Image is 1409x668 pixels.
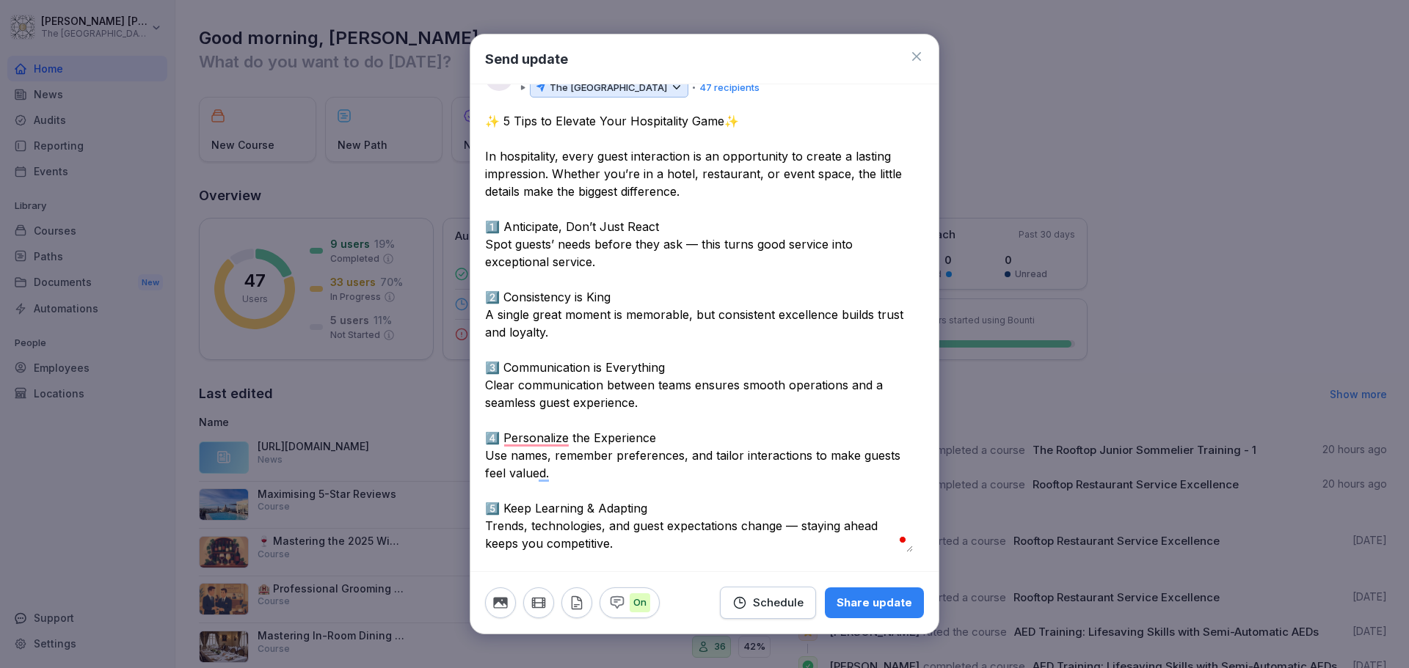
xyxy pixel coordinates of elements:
[825,587,924,618] button: Share update
[600,587,660,618] button: On
[485,49,568,69] h1: Send update
[630,593,650,612] p: On
[837,595,912,611] div: Share update
[485,112,913,552] textarea: To enrich screen reader interactions, please activate Accessibility in Grammarly extension settings
[732,595,804,611] div: Schedule
[720,587,816,619] button: Schedule
[550,81,667,95] p: The [GEOGRAPHIC_DATA]
[699,81,760,95] p: 47 recipients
